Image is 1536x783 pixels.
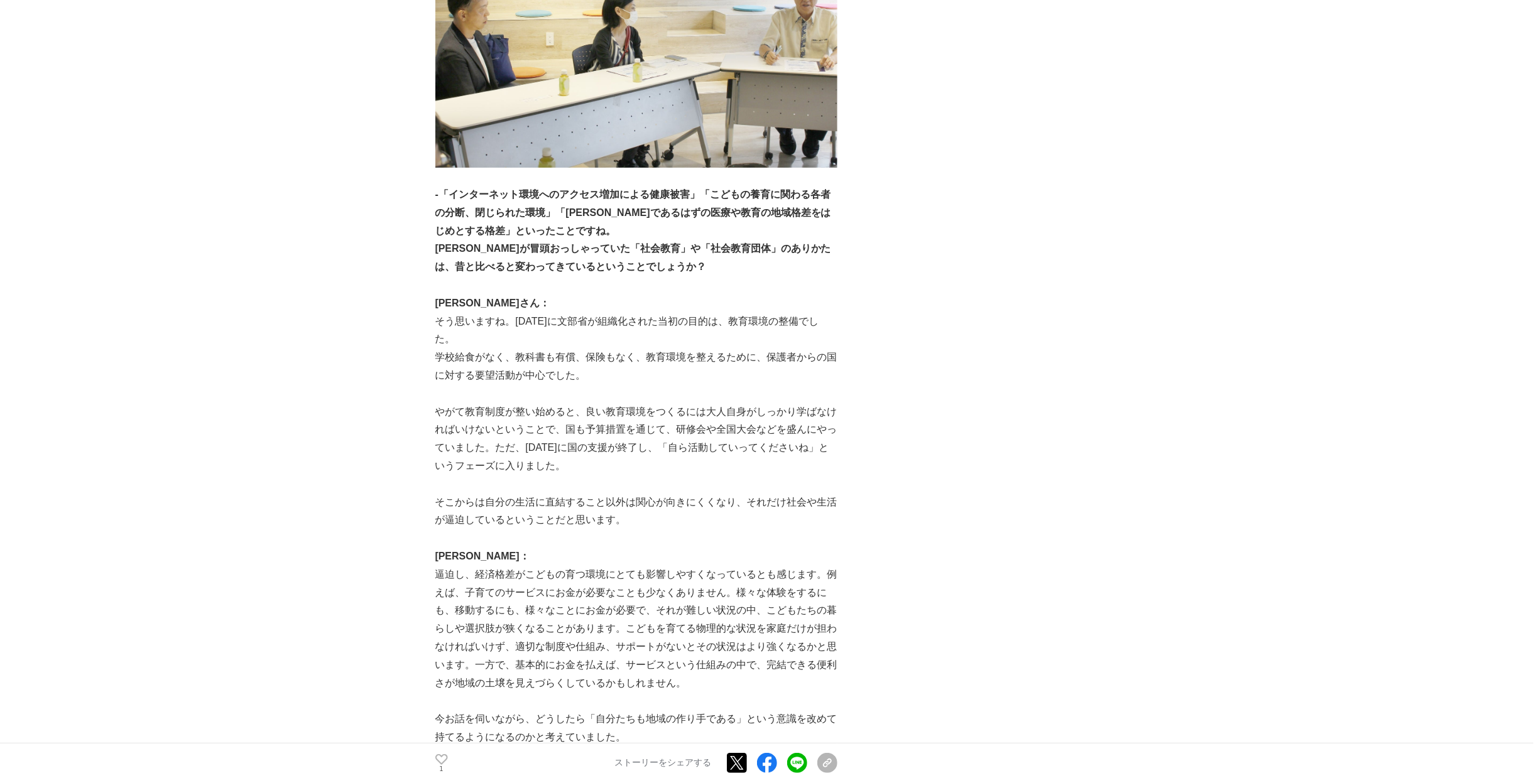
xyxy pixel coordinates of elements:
p: やがて教育制度が整い始めると、良い教育環境をつくるには大人自身がしっかり学ばなければいけないということで、国も予算措置を通じて、研修会や全国大会などを盛んにやっていました。ただ、[DATE]に国... [435,403,837,475]
p: そこからは自分の生活に直結すること以外は関心が向きにくくなり、それだけ社会や生活が逼迫しているということだと思います。 [435,494,837,530]
p: ストーリーをシェアする [615,758,712,769]
strong: [PERSON_NAME]： [435,551,530,561]
p: 逼迫し、経済格差がこどもの育つ環境にとても影響しやすくなっているとも感じます。例えば、子育てのサービスにお金が必要なことも少なくありません。様々な体験をするにも、移動するにも、様々なことにお金が... [435,566,837,693]
p: 1 [435,766,448,772]
strong: [PERSON_NAME]さん： [435,298,550,308]
p: そう思いますね。[DATE]に文部省が組織化された当初の目的は、教育環境の整備でした。 [435,313,837,349]
strong: [PERSON_NAME]が冒頭おっしゃっていた「社会教育」や「社会教育団体」のありかたは、昔と比べると変わってきているということでしょうか？ [435,243,831,272]
p: 学校給食がなく、教科書も有償、保険もなく、教育環境を整えるために、保護者からの国に対する要望活動が中心でした。 [435,348,837,385]
p: 今お話を伺いながら、どうしたら「自分たちも地域の作り手である」という意識を改めて持てるようになるのかと考えていました。 [435,710,837,747]
strong: ‐「インターネット環境へのアクセス増加による健康被害」「こどもの養育に関わる各者の分断、閉じられた環境」「[PERSON_NAME]であるはずの医療や教育の地域格差をはじめとする格差」といったこ... [435,189,831,236]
